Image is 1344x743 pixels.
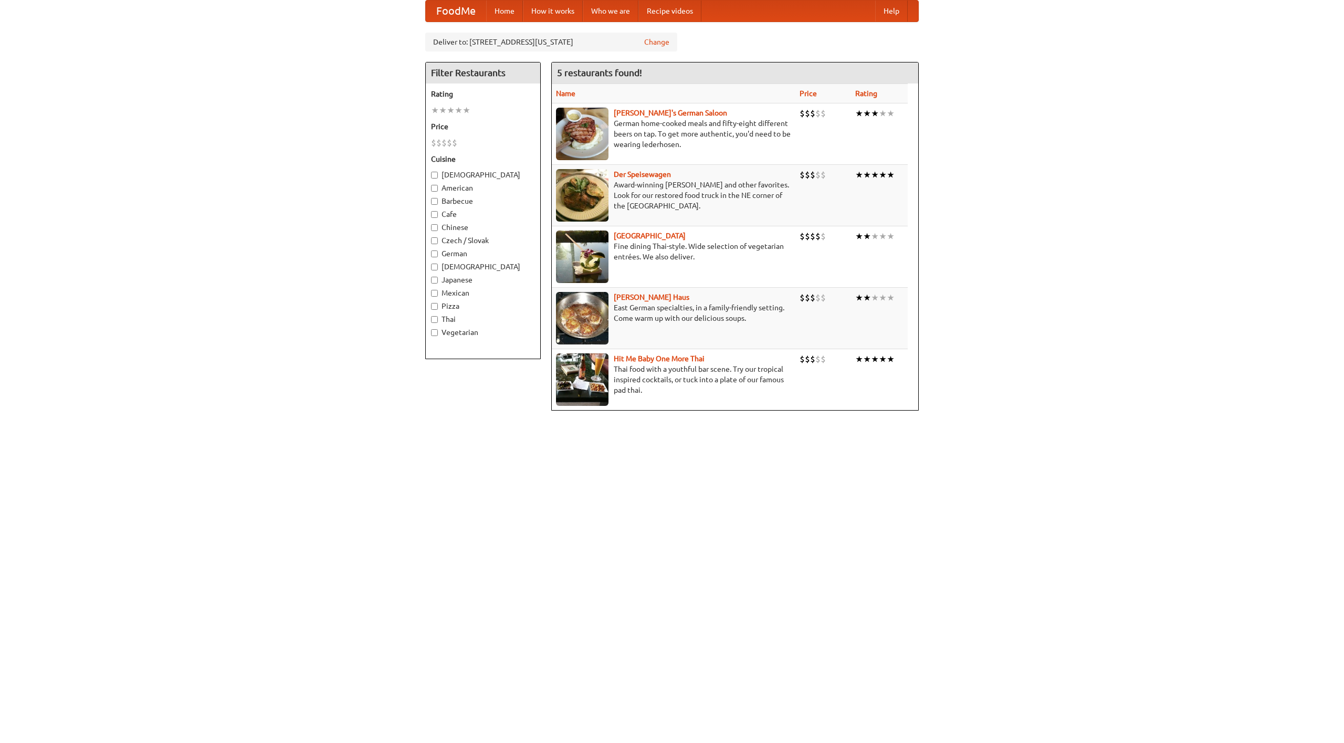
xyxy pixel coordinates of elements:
[431,196,535,206] label: Barbecue
[810,353,815,365] li: $
[871,353,879,365] li: ★
[583,1,638,22] a: Who we are
[431,137,436,149] li: $
[431,301,535,311] label: Pizza
[556,169,608,222] img: speisewagen.jpg
[431,170,535,180] label: [DEMOGRAPHIC_DATA]
[431,248,535,259] label: German
[431,121,535,132] h5: Price
[821,108,826,119] li: $
[800,108,805,119] li: $
[431,154,535,164] h5: Cuisine
[855,353,863,365] li: ★
[431,314,535,325] label: Thai
[556,302,791,323] p: East German specialties, in a family-friendly setting. Come warm up with our delicious soups.
[800,89,817,98] a: Price
[426,1,486,22] a: FoodMe
[614,170,671,179] a: Der Speisewagen
[810,292,815,304] li: $
[810,231,815,242] li: $
[431,277,438,284] input: Japanese
[431,264,438,270] input: [DEMOGRAPHIC_DATA]
[455,104,463,116] li: ★
[887,353,895,365] li: ★
[431,261,535,272] label: [DEMOGRAPHIC_DATA]
[815,292,821,304] li: $
[887,169,895,181] li: ★
[805,292,810,304] li: $
[431,235,535,246] label: Czech / Slovak
[556,364,791,395] p: Thai food with a youthful bar scene. Try our tropical inspired cocktails, or tuck into a plate of...
[821,169,826,181] li: $
[805,108,810,119] li: $
[431,185,438,192] input: American
[821,353,826,365] li: $
[863,353,871,365] li: ★
[431,209,535,219] label: Cafe
[887,292,895,304] li: ★
[431,329,438,336] input: Vegetarian
[800,169,805,181] li: $
[426,62,540,83] h4: Filter Restaurants
[557,68,642,78] ng-pluralize: 5 restaurants found!
[556,241,791,262] p: Fine dining Thai-style. Wide selection of vegetarian entrées. We also deliver.
[447,137,452,149] li: $
[556,118,791,150] p: German home-cooked meals and fifty-eight different beers on tap. To get more authentic, you'd nee...
[863,231,871,242] li: ★
[431,327,535,338] label: Vegetarian
[638,1,701,22] a: Recipe videos
[875,1,908,22] a: Help
[556,231,608,283] img: satay.jpg
[556,292,608,344] img: kohlhaus.jpg
[431,224,438,231] input: Chinese
[805,353,810,365] li: $
[431,172,438,179] input: [DEMOGRAPHIC_DATA]
[431,198,438,205] input: Barbecue
[879,108,887,119] li: ★
[855,231,863,242] li: ★
[871,108,879,119] li: ★
[431,104,439,116] li: ★
[871,169,879,181] li: ★
[810,108,815,119] li: $
[442,137,447,149] li: $
[523,1,583,22] a: How it works
[431,211,438,218] input: Cafe
[863,108,871,119] li: ★
[431,316,438,323] input: Thai
[431,288,535,298] label: Mexican
[431,250,438,257] input: German
[431,303,438,310] input: Pizza
[871,231,879,242] li: ★
[815,231,821,242] li: $
[815,353,821,365] li: $
[887,231,895,242] li: ★
[431,237,438,244] input: Czech / Slovak
[815,169,821,181] li: $
[556,89,575,98] a: Name
[431,183,535,193] label: American
[431,275,535,285] label: Japanese
[439,104,447,116] li: ★
[452,137,457,149] li: $
[855,292,863,304] li: ★
[644,37,669,47] a: Change
[805,231,810,242] li: $
[614,232,686,240] a: [GEOGRAPHIC_DATA]
[800,231,805,242] li: $
[431,222,535,233] label: Chinese
[614,109,727,117] a: [PERSON_NAME]'s German Saloon
[463,104,470,116] li: ★
[855,108,863,119] li: ★
[863,169,871,181] li: ★
[821,292,826,304] li: $
[879,231,887,242] li: ★
[614,293,689,301] a: [PERSON_NAME] Haus
[556,180,791,211] p: Award-winning [PERSON_NAME] and other favorites. Look for our restored food truck in the NE corne...
[614,354,705,363] a: Hit Me Baby One More Thai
